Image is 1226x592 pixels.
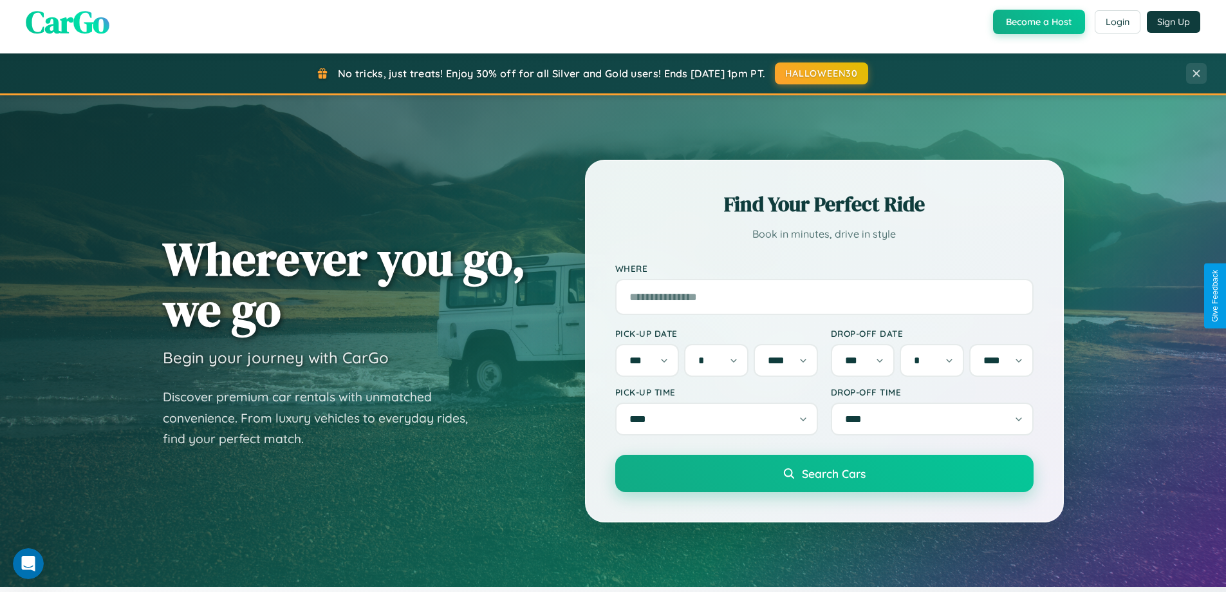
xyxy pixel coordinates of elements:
span: CarGo [26,1,109,43]
button: Login [1095,10,1140,33]
button: Search Cars [615,455,1034,492]
label: Drop-off Date [831,328,1034,339]
label: Where [615,263,1034,274]
label: Drop-off Time [831,387,1034,397]
button: HALLOWEEN30 [775,62,868,84]
span: No tricks, just treats! Enjoy 30% off for all Silver and Gold users! Ends [DATE] 1pm PT. [338,67,765,80]
button: Become a Host [993,10,1085,34]
p: Book in minutes, drive in style [615,225,1034,243]
iframe: Intercom live chat [13,548,44,579]
p: Discover premium car rentals with unmatched convenience. From luxury vehicles to everyday rides, ... [163,387,485,450]
h3: Begin your journey with CarGo [163,348,389,367]
span: Search Cars [802,466,866,481]
button: Sign Up [1147,11,1200,33]
label: Pick-up Date [615,328,818,339]
h2: Find Your Perfect Ride [615,190,1034,218]
label: Pick-up Time [615,387,818,397]
h1: Wherever you go, we go [163,233,526,335]
div: Give Feedback [1211,270,1220,322]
